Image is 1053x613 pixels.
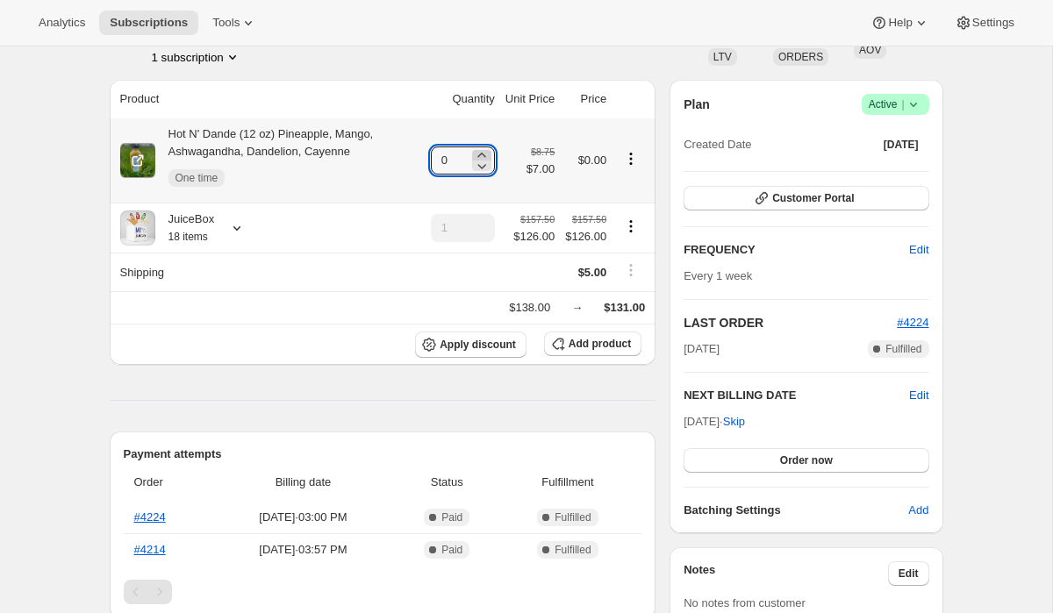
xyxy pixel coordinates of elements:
[560,80,612,118] th: Price
[617,149,645,168] button: Product actions
[908,502,928,519] span: Add
[134,543,166,556] a: #4214
[860,11,940,35] button: Help
[120,144,155,177] img: product img
[175,171,218,185] span: One time
[578,266,607,279] span: $5.00
[520,214,555,225] small: $157.50
[897,314,928,331] button: #4224
[555,510,591,524] span: Fulfilled
[217,509,390,526] span: [DATE] · 03:00 PM
[873,132,929,157] button: [DATE]
[202,11,268,35] button: Tools
[684,502,908,519] h6: Batching Settings
[899,567,919,581] span: Edit
[526,160,555,178] span: $7.00
[909,387,928,404] button: Edit
[897,316,928,329] a: #4224
[869,96,922,113] span: Active
[217,541,390,559] span: [DATE] · 03:57 PM
[723,413,745,431] span: Skip
[124,445,642,463] h2: Payment attempts
[565,228,606,246] span: $126.00
[513,228,555,246] span: $126.00
[578,153,607,167] span: $0.00
[509,299,550,317] div: $138.00
[684,136,751,153] span: Created Date
[217,474,390,491] span: Billing date
[972,16,1014,30] span: Settings
[572,214,606,225] small: $157.50
[440,338,516,352] span: Apply discount
[168,231,208,243] small: 18 items
[441,543,462,557] span: Paid
[110,80,426,118] th: Product
[713,51,732,63] span: LTV
[155,210,215,246] div: JuiceBox
[505,474,631,491] span: Fulfillment
[569,337,631,351] span: Add product
[531,146,555,157] small: $8.75
[684,448,928,473] button: Order now
[909,241,928,259] span: Edit
[400,474,494,491] span: Status
[500,80,560,118] th: Unit Price
[28,11,96,35] button: Analytics
[684,415,745,428] span: [DATE] ·
[555,543,591,557] span: Fulfilled
[684,241,909,259] h2: FREQUENCY
[899,236,939,264] button: Edit
[684,96,710,113] h2: Plan
[617,260,645,280] button: Shipping actions
[885,342,921,356] span: Fulfilled
[888,16,912,30] span: Help
[684,269,752,282] span: Every 1 week
[571,299,583,317] div: →
[780,453,833,467] span: Order now
[884,138,919,152] span: [DATE]
[684,596,806,609] span: No notes from customer
[120,210,155,246] img: product img
[152,48,241,66] button: Product actions
[110,16,188,30] span: Subscriptions
[617,217,645,236] button: Product actions
[713,408,756,436] button: Skip
[859,44,881,56] span: AOV
[772,191,854,205] span: Customer Portal
[212,16,240,30] span: Tools
[426,80,500,118] th: Quantity
[684,561,888,586] h3: Notes
[39,16,85,30] span: Analytics
[898,496,939,524] button: Add
[124,463,212,502] th: Order
[684,186,928,210] button: Customer Portal
[99,11,198,35] button: Subscriptions
[415,331,526,358] button: Apply discount
[778,51,823,63] span: ORDERS
[684,314,897,331] h2: LAST ORDER
[544,331,641,356] button: Add product
[110,253,426,291] th: Shipping
[684,387,909,404] h2: NEXT BILLING DATE
[888,561,929,586] button: Edit
[604,301,645,314] span: $131.00
[684,340,720,358] span: [DATE]
[901,97,904,111] span: |
[944,11,1025,35] button: Settings
[134,510,166,524] a: #4224
[124,580,642,604] nav: Pagination
[155,125,420,196] div: Hot N' Dande (12 oz) Pineapple, Mango, Ashwagandha, Dandelion, Cayenne
[441,510,462,524] span: Paid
